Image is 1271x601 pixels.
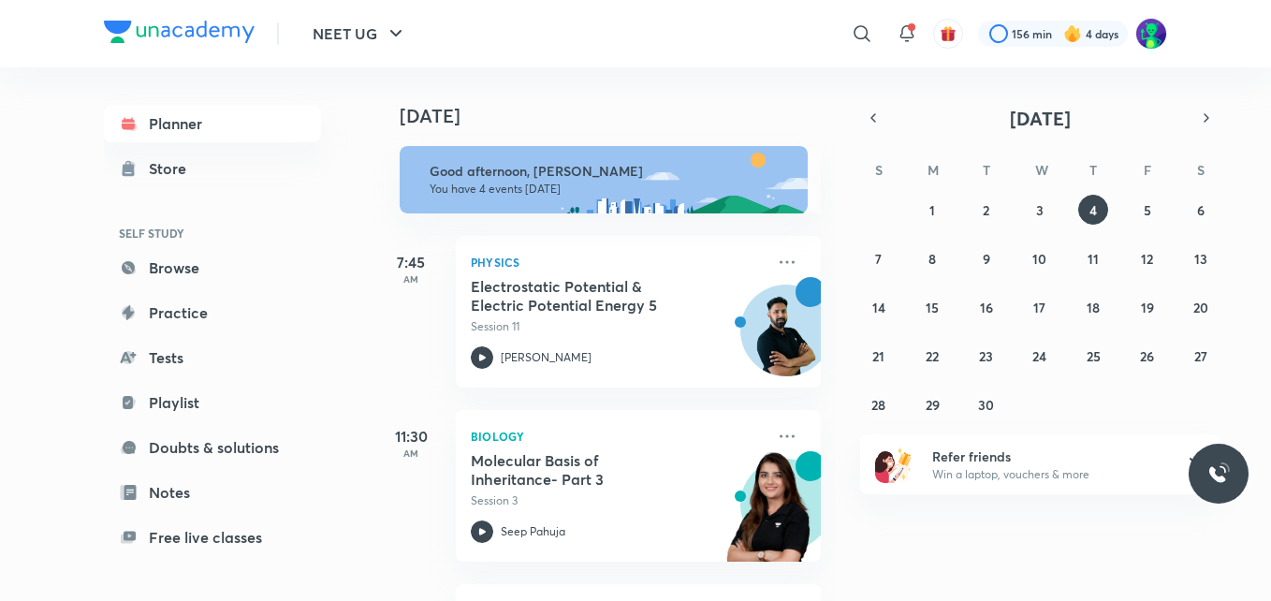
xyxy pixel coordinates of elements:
[1132,195,1162,225] button: September 5, 2025
[928,161,939,179] abbr: Monday
[430,163,791,180] h6: Good afternoon, [PERSON_NAME]
[1186,243,1216,273] button: September 13, 2025
[983,161,990,179] abbr: Tuesday
[1032,347,1046,365] abbr: September 24, 2025
[972,195,1001,225] button: September 2, 2025
[301,15,418,52] button: NEET UG
[1089,161,1097,179] abbr: Thursday
[104,384,321,421] a: Playlist
[104,294,321,331] a: Practice
[926,396,940,414] abbr: September 29, 2025
[741,295,831,385] img: Avatar
[933,19,963,49] button: avatar
[373,273,448,285] p: AM
[471,425,765,447] p: Biology
[1194,250,1207,268] abbr: September 13, 2025
[104,150,321,187] a: Store
[1036,201,1044,219] abbr: September 3, 2025
[501,523,565,540] p: Seep Pahuja
[1193,299,1208,316] abbr: September 20, 2025
[471,451,704,489] h5: Molecular Basis of Inheritance- Part 3
[104,21,255,48] a: Company Logo
[1207,462,1230,485] img: ttu
[501,349,592,366] p: [PERSON_NAME]
[1186,195,1216,225] button: September 6, 2025
[1144,201,1151,219] abbr: September 5, 2025
[1032,250,1046,268] abbr: September 10, 2025
[104,249,321,286] a: Browse
[373,425,448,447] h5: 11:30
[373,251,448,273] h5: 7:45
[1087,347,1101,365] abbr: September 25, 2025
[1033,299,1045,316] abbr: September 17, 2025
[104,519,321,556] a: Free live classes
[886,105,1193,131] button: [DATE]
[972,243,1001,273] button: September 9, 2025
[972,292,1001,322] button: September 16, 2025
[875,161,883,179] abbr: Sunday
[1132,243,1162,273] button: September 12, 2025
[1186,292,1216,322] button: September 20, 2025
[1132,292,1162,322] button: September 19, 2025
[373,447,448,459] p: AM
[940,25,957,42] img: avatar
[1088,250,1099,268] abbr: September 11, 2025
[104,474,321,511] a: Notes
[430,182,791,197] p: You have 4 events [DATE]
[1089,201,1097,219] abbr: September 4, 2025
[1078,292,1108,322] button: September 18, 2025
[872,299,885,316] abbr: September 14, 2025
[983,250,990,268] abbr: September 9, 2025
[1035,161,1048,179] abbr: Wednesday
[1063,24,1082,43] img: streak
[471,251,765,273] p: Physics
[1078,341,1108,371] button: September 25, 2025
[471,492,765,509] p: Session 3
[917,292,947,322] button: September 15, 2025
[979,347,993,365] abbr: September 23, 2025
[917,341,947,371] button: September 22, 2025
[104,217,321,249] h6: SELF STUDY
[972,389,1001,419] button: September 30, 2025
[929,201,935,219] abbr: September 1, 2025
[1010,106,1071,131] span: [DATE]
[104,105,321,142] a: Planner
[400,146,808,213] img: afternoon
[718,451,821,580] img: unacademy
[104,429,321,466] a: Doubts & solutions
[1141,250,1153,268] abbr: September 12, 2025
[104,21,255,43] img: Company Logo
[1141,299,1154,316] abbr: September 19, 2025
[926,347,939,365] abbr: September 22, 2025
[917,243,947,273] button: September 8, 2025
[864,292,894,322] button: September 14, 2025
[471,318,765,335] p: Session 11
[932,466,1162,483] p: Win a laptop, vouchers & more
[864,243,894,273] button: September 7, 2025
[917,389,947,419] button: September 29, 2025
[983,201,989,219] abbr: September 2, 2025
[871,396,885,414] abbr: September 28, 2025
[926,299,939,316] abbr: September 15, 2025
[1025,195,1055,225] button: September 3, 2025
[1140,347,1154,365] abbr: September 26, 2025
[1186,341,1216,371] button: September 27, 2025
[932,447,1162,466] h6: Refer friends
[149,157,197,180] div: Store
[1025,243,1055,273] button: September 10, 2025
[1087,299,1100,316] abbr: September 18, 2025
[972,341,1001,371] button: September 23, 2025
[1197,201,1205,219] abbr: September 6, 2025
[864,341,894,371] button: September 21, 2025
[1135,18,1167,50] img: Kaushiki Srivastava
[1144,161,1151,179] abbr: Friday
[400,105,840,127] h4: [DATE]
[928,250,936,268] abbr: September 8, 2025
[872,347,884,365] abbr: September 21, 2025
[875,446,913,483] img: referral
[1078,243,1108,273] button: September 11, 2025
[875,250,882,268] abbr: September 7, 2025
[917,195,947,225] button: September 1, 2025
[978,396,994,414] abbr: September 30, 2025
[1078,195,1108,225] button: September 4, 2025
